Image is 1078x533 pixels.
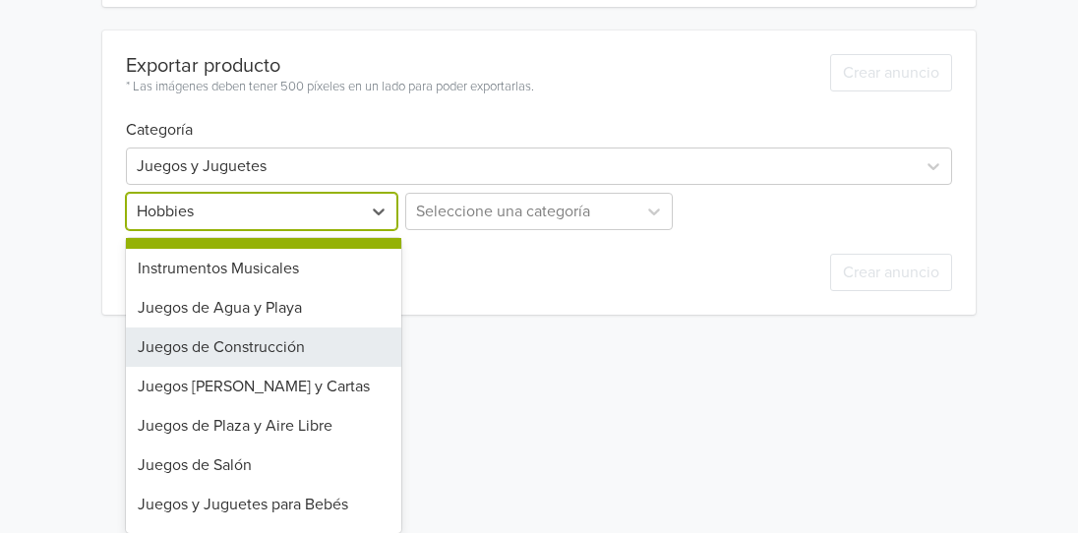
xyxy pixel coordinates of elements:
[126,367,401,406] div: Juegos [PERSON_NAME] y Cartas
[126,406,401,445] div: Juegos de Plaza y Aire Libre
[126,288,401,327] div: Juegos de Agua y Playa
[126,54,534,78] div: Exportar producto
[126,249,401,288] div: Instrumentos Musicales
[126,327,401,367] div: Juegos de Construcción
[126,445,401,485] div: Juegos de Salón
[126,97,952,140] h6: Categoría
[126,485,401,524] div: Juegos y Juguetes para Bebés
[830,254,952,291] button: Crear anuncio
[830,54,952,91] button: Crear anuncio
[126,78,534,97] div: * Las imágenes deben tener 500 píxeles en un lado para poder exportarlas.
